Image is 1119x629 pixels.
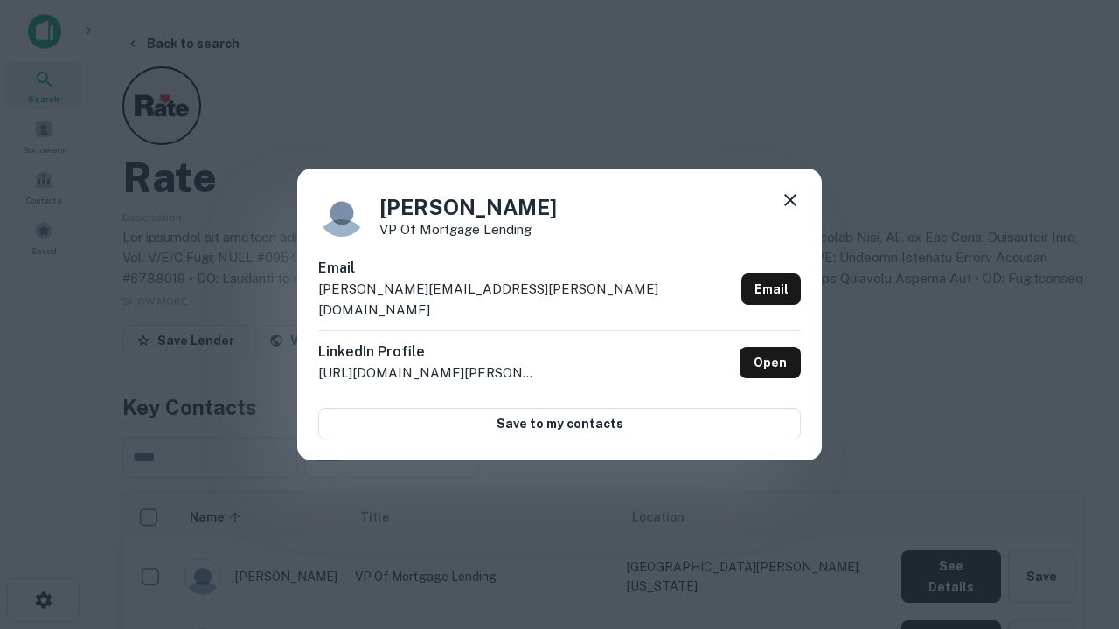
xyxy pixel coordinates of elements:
a: Email [741,273,801,305]
h6: LinkedIn Profile [318,342,537,363]
p: [PERSON_NAME][EMAIL_ADDRESS][PERSON_NAME][DOMAIN_NAME] [318,279,734,320]
img: 9c8pery4andzj6ohjkjp54ma2 [318,190,365,237]
h4: [PERSON_NAME] [379,191,557,223]
a: Open [740,347,801,378]
h6: Email [318,258,734,279]
p: [URL][DOMAIN_NAME][PERSON_NAME] [318,363,537,384]
iframe: Chat Widget [1032,433,1119,517]
p: VP of Mortgage Lending [379,223,557,236]
button: Save to my contacts [318,408,801,439]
